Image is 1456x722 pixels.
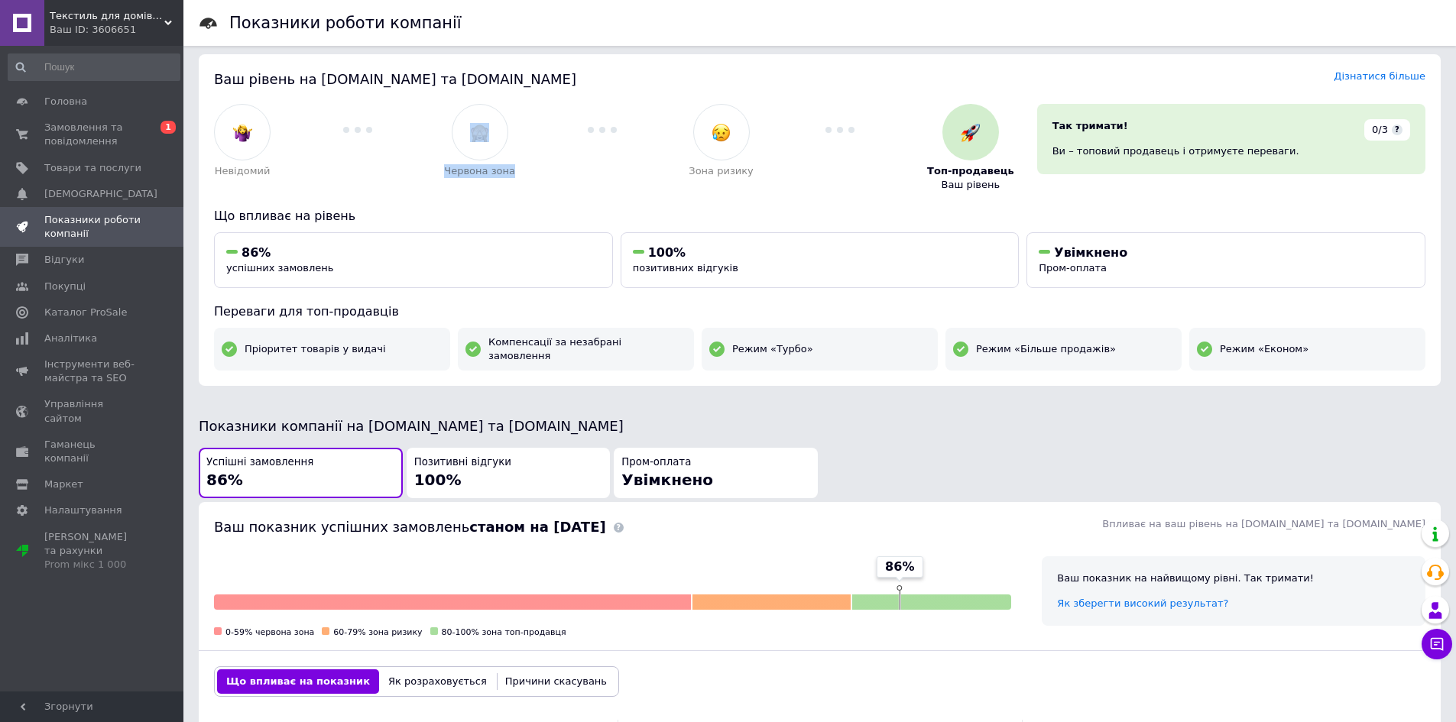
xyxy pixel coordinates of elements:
[414,471,462,489] span: 100%
[44,95,87,108] span: Головна
[226,262,333,274] span: успішних замовлень
[217,669,379,694] button: Що впливає на показник
[214,232,613,288] button: 86%успішних замовлень
[648,245,686,260] span: 100%
[44,558,141,571] div: Prom мікс 1 000
[44,280,86,293] span: Покупці
[44,397,141,425] span: Управління сайтом
[961,123,980,142] img: :rocket:
[215,164,271,178] span: Невідомий
[233,123,252,142] img: :woman-shrugging:
[44,503,122,517] span: Налаштування
[1334,70,1425,82] a: Дізнатися більше
[942,178,1000,192] span: Ваш рівень
[1039,262,1107,274] span: Пром-оплата
[44,161,141,175] span: Товари та послуги
[1026,232,1425,288] button: УвімкненоПром-оплата
[407,448,611,499] button: Позитивні відгуки100%
[633,262,738,274] span: позитивних відгуків
[469,519,605,535] b: станом на [DATE]
[199,418,624,434] span: Показники компанії на [DOMAIN_NAME] та [DOMAIN_NAME]
[50,9,164,23] span: Текстиль для домівки "EXO"
[44,187,157,201] span: [DEMOGRAPHIC_DATA]
[44,306,127,319] span: Каталог ProSale
[225,627,314,637] span: 0-59% червона зона
[242,245,271,260] span: 86%
[214,71,576,87] span: Ваш рівень на [DOMAIN_NAME] та [DOMAIN_NAME]
[1102,518,1425,529] span: Впливає на ваш рівень на [DOMAIN_NAME] та [DOMAIN_NAME]
[44,121,141,148] span: Замовлення та повідомлення
[976,342,1116,356] span: Режим «Більше продажів»
[245,342,386,356] span: Пріоритет товарів у видачі
[1392,125,1402,135] span: ?
[927,164,1014,178] span: Топ-продавець
[488,335,686,363] span: Компенсації за незабрані замовлення
[442,627,566,637] span: 80-100% зона топ-продавця
[689,164,754,178] span: Зона ризику
[614,448,818,499] button: Пром-оплатаУвімкнено
[44,358,141,385] span: Інструменти веб-майстра та SEO
[44,332,97,345] span: Аналітика
[44,438,141,465] span: Гаманець компанії
[50,23,183,37] div: Ваш ID: 3606651
[199,448,403,499] button: Успішні замовлення86%
[206,471,243,489] span: 86%
[333,627,422,637] span: 60-79% зона ризику
[1220,342,1308,356] span: Режим «Економ»
[444,164,515,178] span: Червона зона
[44,530,141,572] span: [PERSON_NAME] та рахунки
[214,209,355,223] span: Що впливає на рівень
[1422,629,1452,659] button: Чат з покупцем
[44,213,141,241] span: Показники роботи компанії
[214,519,606,535] span: Ваш показник успішних замовлень
[1054,245,1127,260] span: Увімкнено
[44,253,84,267] span: Відгуки
[414,455,511,470] span: Позитивні відгуки
[1057,597,1228,609] a: Як зберегти високий результат?
[161,121,176,134] span: 1
[379,669,496,694] button: Як розраховується
[1052,144,1410,158] div: Ви – топовий продавець і отримуєте переваги.
[44,478,83,491] span: Маркет
[712,123,731,142] img: :disappointed_relieved:
[496,669,616,694] button: Причини скасувань
[214,304,399,319] span: Переваги для топ-продавців
[732,342,813,356] span: Режим «Турбо»
[8,53,180,81] input: Пошук
[1364,119,1410,141] div: 0/3
[621,471,713,489] span: Увімкнено
[621,455,691,470] span: Пром-оплата
[1057,571,1410,585] div: Ваш показник на найвищому рівні. Так тримати!
[885,558,914,575] span: 86%
[229,14,462,32] h1: Показники роботи компанії
[206,455,313,470] span: Успішні замовлення
[470,123,489,142] img: :see_no_evil:
[621,232,1020,288] button: 100%позитивних відгуків
[1052,120,1128,131] span: Так тримати!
